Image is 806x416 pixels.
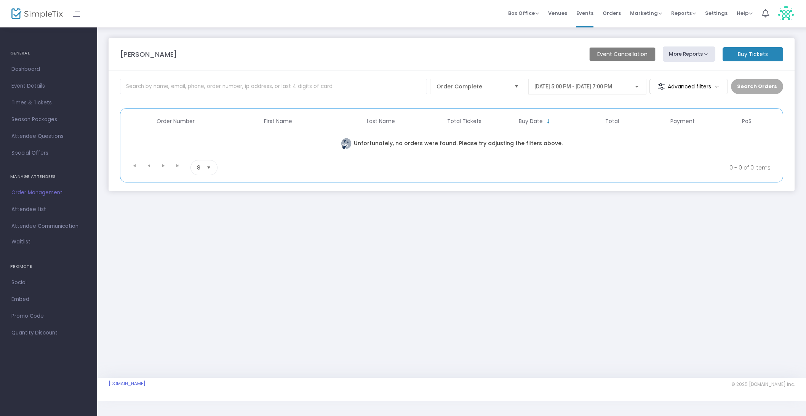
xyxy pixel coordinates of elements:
[534,83,612,90] span: [DATE] 5:00 PM - [DATE] 7:00 PM
[11,205,86,214] span: Attendee List
[603,3,621,23] span: Orders
[11,188,86,198] span: Order Management
[11,278,86,288] span: Social
[10,46,87,61] h4: GENERAL
[671,10,696,17] span: Reports
[120,79,427,94] input: Search by name, email, phone, order number, ip address, or last 4 digits of card
[742,118,752,125] span: PoS
[737,10,753,17] span: Help
[545,118,552,125] span: Sortable
[11,98,86,108] span: Times & Tickets
[605,118,619,125] span: Total
[11,294,86,304] span: Embed
[519,118,543,125] span: Buy Date
[11,131,86,141] span: Attendee Questions
[203,160,214,175] button: Select
[264,118,292,125] span: First Name
[630,10,662,17] span: Marketing
[11,115,86,125] span: Season Packages
[109,381,146,387] a: [DOMAIN_NAME]
[367,118,395,125] span: Last Name
[124,130,779,157] td: Unfortunately, no orders were found. Please try adjusting the filters above.
[11,148,86,158] span: Special Offers
[705,3,728,23] span: Settings
[11,221,86,231] span: Attendee Communication
[157,118,195,125] span: Order Number
[437,83,508,90] span: Order Complete
[657,83,665,90] img: filter
[548,3,567,23] span: Venues
[589,47,656,61] m-button: Event Cancellation
[197,164,200,171] span: 8
[341,138,352,149] img: face thinking
[576,3,593,23] span: Events
[508,10,539,17] span: Box Office
[124,112,779,157] div: Data table
[723,47,783,61] m-button: Buy Tickets
[10,259,87,274] h4: PROMOTE
[10,169,87,184] h4: MANAGE ATTENDEES
[11,328,86,338] span: Quantity Discount
[293,160,771,175] kendo-pager-info: 0 - 0 of 0 items
[432,112,497,130] th: Total Tickets
[11,81,86,91] span: Event Details
[511,79,522,94] button: Select
[11,64,86,74] span: Dashboard
[120,49,177,59] m-panel-title: [PERSON_NAME]
[663,46,715,62] button: More Reports
[649,79,728,94] m-button: Advanced filters
[670,118,695,125] span: Payment
[731,381,795,387] span: © 2025 [DOMAIN_NAME] Inc.
[11,238,30,246] span: Waitlist
[11,311,86,321] span: Promo Code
